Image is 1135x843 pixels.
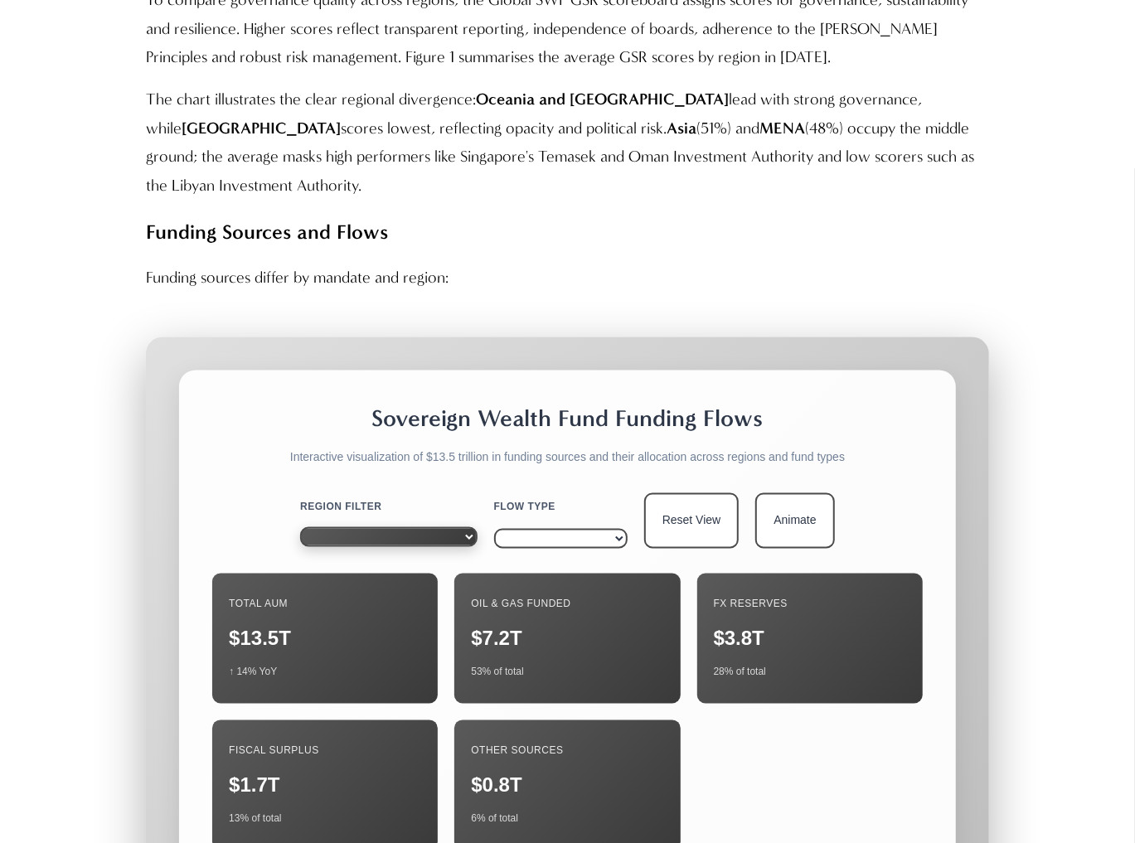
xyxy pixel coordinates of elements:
[229,772,421,801] div: $1.7T
[755,493,834,549] button: Animate
[229,658,421,687] div: ↑ 14% YoY
[759,119,805,138] strong: MENA
[714,590,906,619] div: FX Reserves
[229,625,421,654] div: $13.5T
[471,625,663,654] div: $7.2T
[471,737,663,766] div: Other Sources
[229,805,421,834] div: 13% of total
[182,119,341,138] strong: [GEOGRAPHIC_DATA]
[476,90,729,109] strong: Oceania and [GEOGRAPHIC_DATA]
[714,658,906,687] div: 28% of total
[471,805,663,834] div: 6% of total
[300,493,477,522] label: Region Filter
[146,220,388,244] strong: Funding Sources and Flows
[494,493,628,522] label: Flow Type
[471,772,663,801] div: $0.8T
[212,404,923,434] h2: Sovereign Wealth Fund Funding Flows
[229,737,421,766] div: Fiscal Surplus
[644,493,740,549] button: Reset View
[146,264,989,293] p: Funding sources differ by mandate and region:
[146,85,989,201] p: The chart illustrates the clear regional divergence: lead with strong governance, while scores lo...
[471,658,663,687] div: 53% of total
[212,448,923,468] p: Interactive visualization of $13.5 trillion in funding sources and their allocation across region...
[714,625,906,654] div: $3.8T
[471,590,663,619] div: Oil & Gas Funded
[667,119,696,138] strong: Asia
[229,590,421,619] div: Total AUM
